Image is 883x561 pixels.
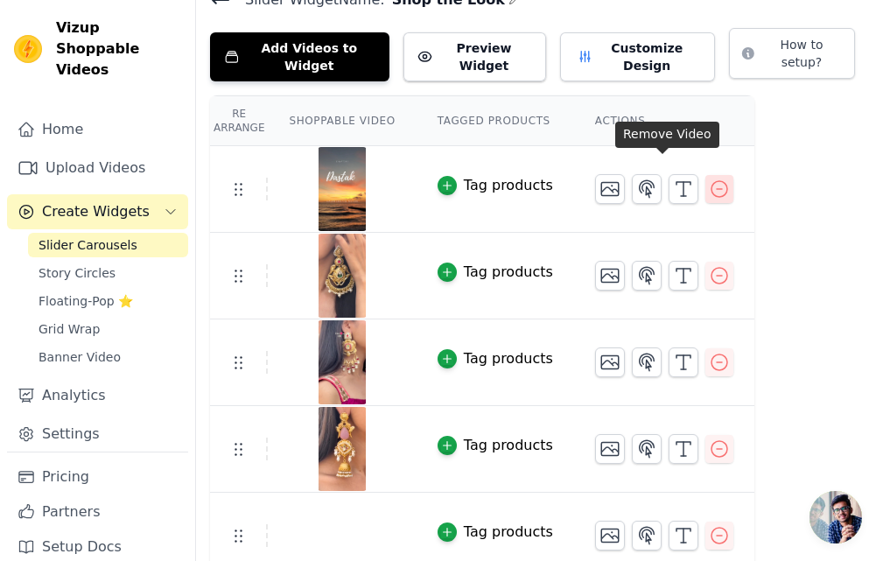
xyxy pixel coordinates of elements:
a: Slider Carousels [28,233,188,257]
a: Settings [7,417,188,452]
a: How to setup? [729,49,855,66]
div: Tag products [464,435,553,456]
a: Upload Videos [7,151,188,186]
button: Preview Widget [403,32,546,81]
img: vizup-images-be57.jpg [318,320,367,404]
span: Create Widgets [42,201,150,222]
img: Vizup [14,35,42,63]
span: Slider Carousels [39,236,137,254]
span: Vizup Shoppable Videos [56,18,181,81]
button: How to setup? [729,28,855,79]
button: Change Thumbnail [595,521,625,550]
button: Create Widgets [7,194,188,229]
img: vizup-images-0fe5.jpg [318,234,367,318]
img: vizup-images-81c4.jpg [318,147,367,231]
th: Actions [574,96,754,146]
button: Change Thumbnail [595,347,625,377]
button: Tag products [438,262,553,283]
a: Home [7,112,188,147]
button: Change Thumbnail [595,434,625,464]
button: Tag products [438,435,553,456]
div: Tag products [464,175,553,196]
button: Tag products [438,348,553,369]
a: Analytics [7,378,188,413]
a: Open chat [809,491,862,543]
img: vizup-images-0d0a.jpg [318,407,367,491]
th: Shoppable Video [268,96,416,146]
span: Floating-Pop ⭐ [39,292,133,310]
button: Customize Design [560,32,716,81]
th: Tagged Products [417,96,574,146]
a: Partners [7,494,188,529]
div: Tag products [464,348,553,369]
button: Add Videos to Widget [210,32,389,81]
div: Tag products [464,262,553,283]
button: Tag products [438,522,553,543]
span: Banner Video [39,348,121,366]
button: Change Thumbnail [595,174,625,204]
a: Pricing [7,459,188,494]
th: Re Arrange [210,96,268,146]
button: Change Thumbnail [595,261,625,291]
button: Tag products [438,175,553,196]
a: Floating-Pop ⭐ [28,289,188,313]
a: Story Circles [28,261,188,285]
span: Grid Wrap [39,320,100,338]
a: Banner Video [28,345,188,369]
span: Story Circles [39,264,116,282]
a: Grid Wrap [28,317,188,341]
div: Tag products [464,522,553,543]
